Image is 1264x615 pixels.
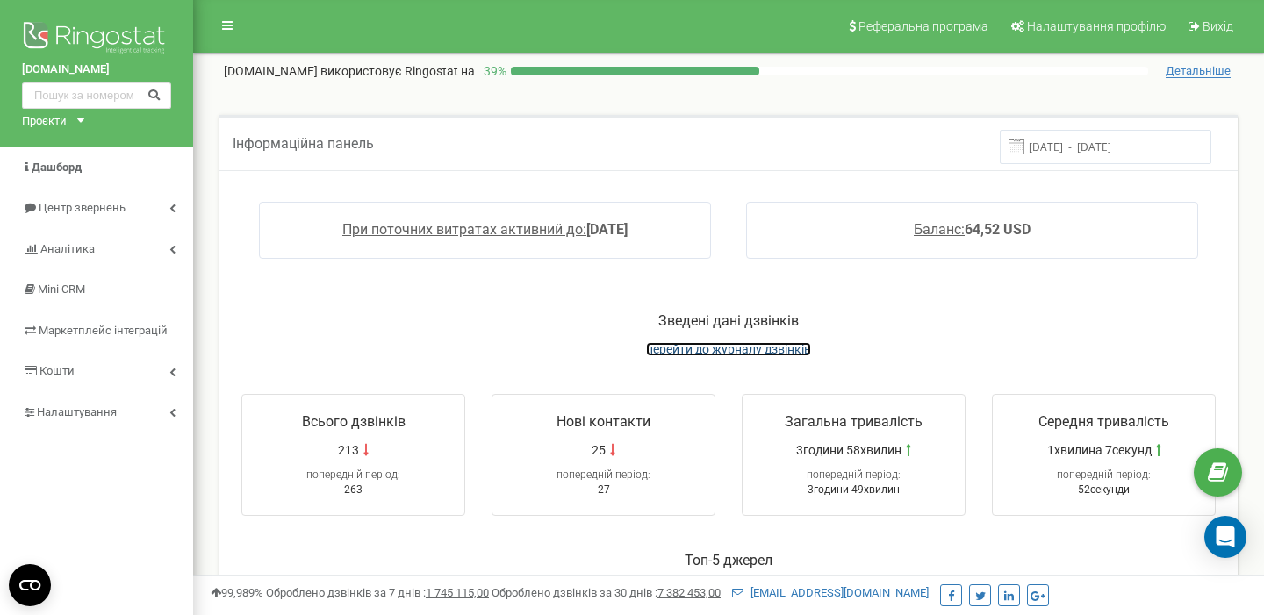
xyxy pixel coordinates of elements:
[785,413,923,430] span: Загальна тривалість
[557,413,650,430] span: Нові контакти
[426,586,489,599] u: 1 745 115,00
[685,552,772,569] span: Toп-5 джерел
[1057,468,1151,481] span: попередній період:
[557,468,650,481] span: попередній період:
[1166,64,1231,78] span: Детальніше
[224,62,475,80] p: [DOMAIN_NAME]
[1078,483,1130,496] span: 52секунди
[344,483,363,496] span: 263
[338,441,359,459] span: 213
[592,441,606,459] span: 25
[1203,19,1233,33] span: Вихід
[646,342,811,356] a: перейти до журналу дзвінків
[342,221,628,238] a: При поточних витратах активний до:[DATE]
[9,564,51,606] button: Open CMP widget
[266,586,489,599] span: Оброблено дзвінків за 7 днів :
[657,586,721,599] u: 7 382 453,00
[211,586,263,599] span: 99,989%
[22,18,171,61] img: Ringostat logo
[492,586,721,599] span: Оброблено дзвінків за 30 днів :
[40,242,95,255] span: Аналiтика
[1204,516,1246,558] div: Open Intercom Messenger
[807,468,901,481] span: попередній період:
[39,201,126,214] span: Центр звернень
[658,312,799,329] span: Зведені дані дзвінків
[306,468,400,481] span: попередній період:
[914,221,1031,238] a: Баланс:64,52 USD
[808,483,900,496] span: 3години 49хвилин
[475,62,511,80] p: 39 %
[22,82,171,109] input: Пошук за номером
[39,324,168,337] span: Маркетплейс інтеграцій
[732,586,929,599] a: [EMAIL_ADDRESS][DOMAIN_NAME]
[32,161,82,174] span: Дашборд
[302,413,406,430] span: Всього дзвінків
[320,64,475,78] span: використовує Ringostat на
[37,405,117,418] span: Налаштування
[22,61,171,78] a: [DOMAIN_NAME]
[1027,19,1166,33] span: Налаштування профілю
[233,135,374,152] span: Інформаційна панель
[1038,413,1169,430] span: Середня тривалість
[38,282,85,296] span: Mini CRM
[39,364,75,377] span: Кошти
[914,221,965,238] span: Баланс:
[342,221,586,238] span: При поточних витратах активний до:
[22,113,67,130] div: Проєкти
[796,441,901,459] span: 3години 58хвилин
[1047,441,1152,459] span: 1хвилина 7секунд
[858,19,988,33] span: Реферальна програма
[598,483,610,496] span: 27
